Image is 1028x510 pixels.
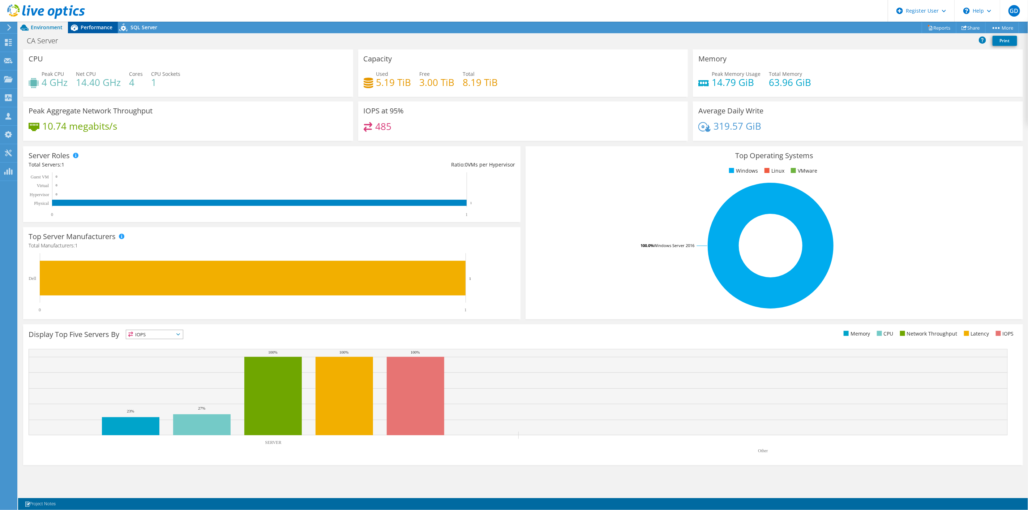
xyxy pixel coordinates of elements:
[985,22,1019,33] a: More
[29,107,153,115] h3: Peak Aggregate Network Throughput
[56,183,57,187] text: 0
[29,276,36,281] text: Dell
[268,350,278,354] text: 100%
[789,167,817,175] li: VMware
[698,55,727,63] h3: Memory
[34,201,49,206] text: Physical
[29,233,116,241] h3: Top Server Manufacturers
[727,167,758,175] li: Windows
[420,70,430,77] span: Free
[993,36,1017,46] a: Print
[129,70,143,77] span: Cores
[364,107,404,115] h3: IOPS at 95%
[56,193,57,196] text: 0
[272,161,515,169] div: Ratio: VMs per Hypervisor
[466,212,468,217] text: 1
[151,70,180,77] span: CPU Sockets
[922,22,956,33] a: Reports
[39,307,41,312] text: 0
[37,183,49,188] text: Virtual
[714,122,761,130] h4: 319.57 GiB
[61,161,64,168] span: 1
[151,78,180,86] h4: 1
[29,242,515,250] h4: Total Manufacturers:
[130,24,157,31] span: SQL Server
[712,78,761,86] h4: 14.79 GiB
[375,122,391,130] h4: 485
[376,70,389,77] span: Used
[464,307,467,312] text: 1
[712,70,761,77] span: Peak Memory Usage
[29,152,70,160] h3: Server Roles
[469,276,471,281] text: 1
[465,161,468,168] span: 0
[23,37,69,45] h1: CA Server
[994,330,1014,338] li: IOPS
[956,22,986,33] a: Share
[531,152,1018,160] h3: Top Operating Systems
[842,330,870,338] li: Memory
[29,161,272,169] div: Total Servers:
[463,78,498,86] h4: 8.19 TiB
[30,192,49,197] text: Hypervisor
[463,70,475,77] span: Total
[875,330,894,338] li: CPU
[31,24,63,31] span: Environment
[420,78,455,86] h4: 3.00 TiB
[51,212,53,217] text: 0
[42,122,117,130] h4: 10.74 megabits/s
[763,167,784,175] li: Linux
[20,500,61,509] a: Project Notes
[963,8,970,14] svg: \n
[126,330,183,339] span: IOPS
[758,448,768,453] text: Other
[198,406,205,410] text: 27%
[29,55,43,63] h3: CPU
[641,243,654,248] tspan: 100.0%
[698,107,763,115] h3: Average Daily Write
[42,70,64,77] span: Peak CPU
[76,78,121,86] h4: 14.40 GHz
[654,243,694,248] tspan: Windows Server 2016
[411,350,420,354] text: 100%
[42,78,68,86] h4: 4 GHz
[76,70,96,77] span: Net CPU
[31,174,49,180] text: Guest VM
[339,350,349,354] text: 100%
[75,242,78,249] span: 1
[129,78,143,86] h4: 4
[81,24,112,31] span: Performance
[364,55,392,63] h3: Capacity
[127,409,134,413] text: 23%
[898,330,958,338] li: Network Throughput
[1008,5,1020,17] span: GD
[265,440,281,445] text: SERVER
[376,78,411,86] h4: 5.19 TiB
[470,201,472,205] text: 1
[769,70,802,77] span: Total Memory
[769,78,811,86] h4: 63.96 GiB
[962,330,989,338] li: Latency
[56,175,57,178] text: 0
